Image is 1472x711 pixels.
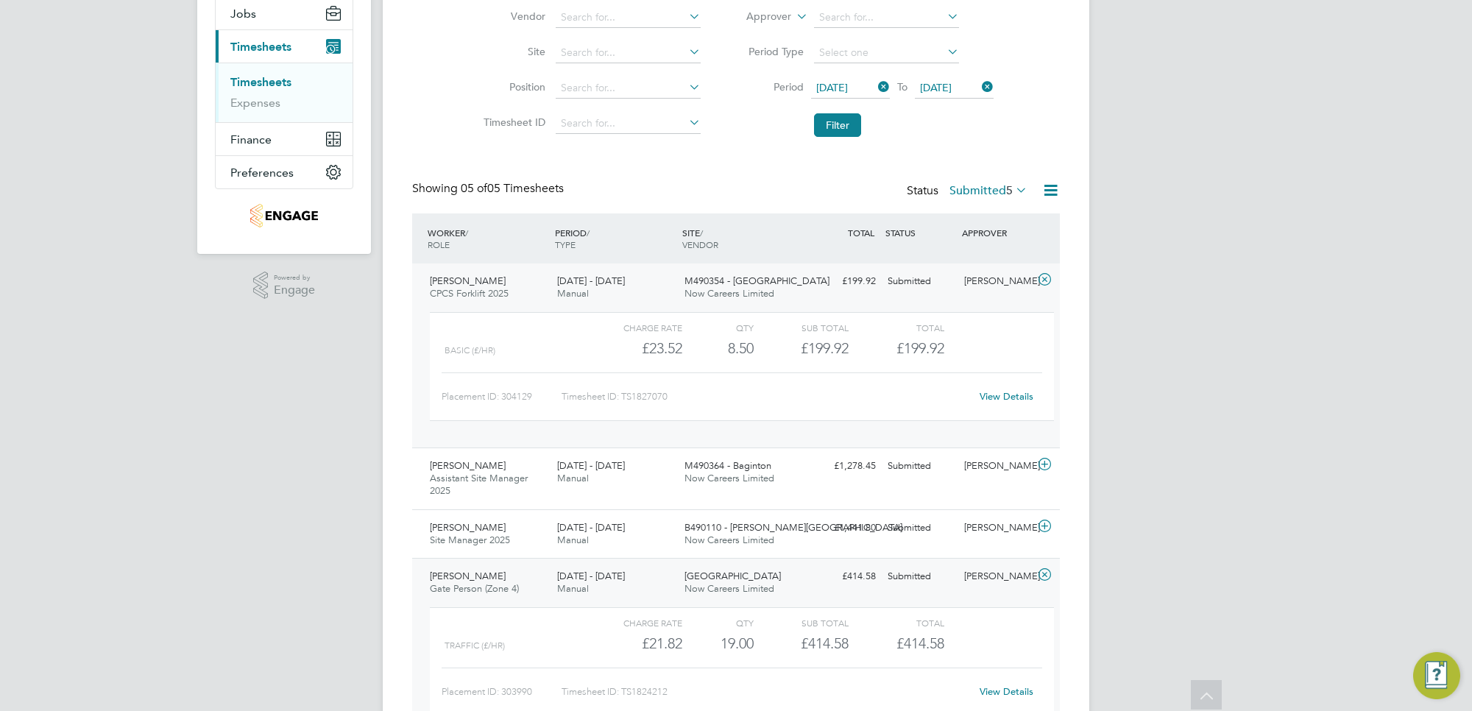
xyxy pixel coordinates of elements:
[556,113,701,134] input: Search for...
[849,614,944,632] div: Total
[557,570,625,582] span: [DATE] - [DATE]
[814,7,959,28] input: Search for...
[428,238,450,250] span: ROLE
[1413,652,1460,699] button: Engage Resource Center
[253,272,316,300] a: Powered byEngage
[587,227,590,238] span: /
[465,227,468,238] span: /
[216,30,353,63] button: Timesheets
[805,454,882,478] div: £1,278.45
[230,132,272,146] span: Finance
[551,219,679,258] div: PERIOD
[587,632,682,656] div: £21.82
[816,81,848,94] span: [DATE]
[805,516,882,540] div: £1,441.80
[250,204,319,227] img: nowcareers-logo-retina.png
[424,219,551,258] div: WORKER
[949,183,1027,198] label: Submitted
[230,75,291,89] a: Timesheets
[430,275,506,287] span: [PERSON_NAME]
[896,634,944,652] span: £414.58
[814,43,959,63] input: Select one
[682,632,754,656] div: 19.00
[587,319,682,336] div: Charge rate
[445,640,505,651] span: traffic (£/HR)
[684,534,774,546] span: Now Careers Limited
[737,80,804,93] label: Period
[557,582,589,595] span: Manual
[682,319,754,336] div: QTY
[907,181,1030,202] div: Status
[230,40,291,54] span: Timesheets
[684,570,781,582] span: [GEOGRAPHIC_DATA]
[684,275,829,287] span: M490354 - [GEOGRAPHIC_DATA]
[725,10,791,24] label: Approver
[684,459,771,472] span: M490364 - Baginton
[430,521,506,534] span: [PERSON_NAME]
[700,227,703,238] span: /
[980,390,1033,403] a: View Details
[430,287,509,300] span: CPCS Forklift 2025
[682,336,754,361] div: 8.50
[479,80,545,93] label: Position
[461,181,487,196] span: 05 of
[1006,183,1013,198] span: 5
[412,181,567,197] div: Showing
[754,319,849,336] div: Sub Total
[216,63,353,122] div: Timesheets
[587,614,682,632] div: Charge rate
[442,385,562,408] div: Placement ID: 304129
[684,582,774,595] span: Now Careers Limited
[682,238,718,250] span: VENDOR
[882,219,958,246] div: STATUS
[430,582,519,595] span: Gate Person (Zone 4)
[737,45,804,58] label: Period Type
[430,459,506,472] span: [PERSON_NAME]
[479,45,545,58] label: Site
[557,287,589,300] span: Manual
[556,78,701,99] input: Search for...
[958,565,1035,589] div: [PERSON_NAME]
[684,472,774,484] span: Now Careers Limited
[882,565,958,589] div: Submitted
[684,287,774,300] span: Now Careers Limited
[849,319,944,336] div: Total
[848,227,874,238] span: TOTAL
[430,570,506,582] span: [PERSON_NAME]
[754,632,849,656] div: £414.58
[562,680,970,704] div: Timesheet ID: TS1824212
[479,116,545,129] label: Timesheet ID
[557,472,589,484] span: Manual
[562,385,970,408] div: Timesheet ID: TS1827070
[445,345,495,355] span: Basic (£/HR)
[430,534,510,546] span: Site Manager 2025
[216,156,353,188] button: Preferences
[958,454,1035,478] div: [PERSON_NAME]
[442,680,562,704] div: Placement ID: 303990
[805,269,882,294] div: £199.92
[896,339,944,357] span: £199.92
[555,238,576,250] span: TYPE
[958,516,1035,540] div: [PERSON_NAME]
[556,7,701,28] input: Search for...
[754,614,849,632] div: Sub Total
[274,284,315,297] span: Engage
[557,534,589,546] span: Manual
[805,565,882,589] div: £414.58
[274,272,315,284] span: Powered by
[682,614,754,632] div: QTY
[958,269,1035,294] div: [PERSON_NAME]
[814,113,861,137] button: Filter
[215,204,353,227] a: Go to home page
[461,181,564,196] span: 05 Timesheets
[216,123,353,155] button: Finance
[882,516,958,540] div: Submitted
[882,454,958,478] div: Submitted
[684,521,902,534] span: B490110 - [PERSON_NAME][GEOGRAPHIC_DATA]
[230,7,256,21] span: Jobs
[882,269,958,294] div: Submitted
[230,166,294,180] span: Preferences
[679,219,806,258] div: SITE
[587,336,682,361] div: £23.52
[958,219,1035,246] div: APPROVER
